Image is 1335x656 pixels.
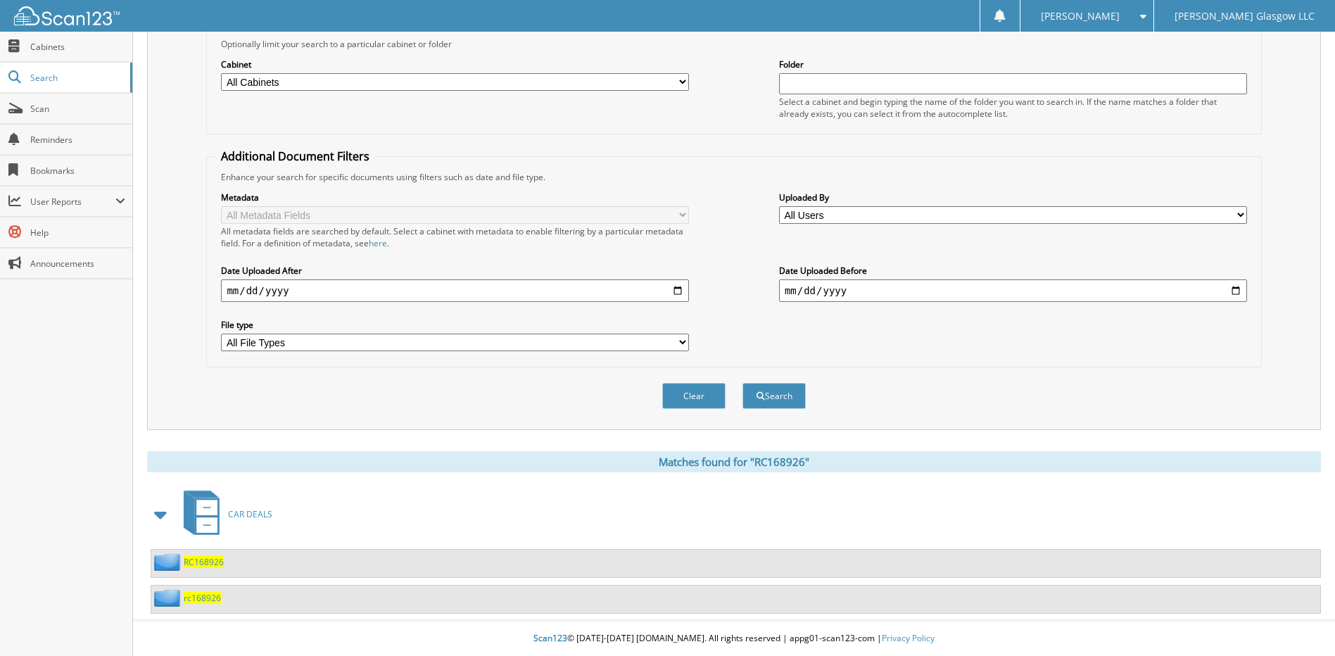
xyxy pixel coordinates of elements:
[742,383,806,409] button: Search
[1175,12,1315,20] span: [PERSON_NAME] Glasgow LLC
[30,258,125,270] span: Announcements
[30,134,125,146] span: Reminders
[779,265,1247,277] label: Date Uploaded Before
[30,196,115,208] span: User Reports
[221,279,689,302] input: start
[30,227,125,239] span: Help
[30,165,125,177] span: Bookmarks
[30,103,125,115] span: Scan
[184,592,221,604] a: rc168926
[147,451,1321,472] div: Matches found for "RC168926"
[369,237,387,249] a: here
[133,622,1335,656] div: © [DATE]-[DATE] [DOMAIN_NAME]. All rights reserved | appg01-scan123-com |
[779,96,1247,120] div: Select a cabinet and begin typing the name of the folder you want to search in. If the name match...
[882,632,935,644] a: Privacy Policy
[214,171,1253,183] div: Enhance your search for specific documents using filters such as date and file type.
[184,556,224,568] a: RC168926
[14,6,120,25] img: scan123-logo-white.svg
[221,319,689,331] label: File type
[175,486,272,542] a: CAR DEALS
[221,191,689,203] label: Metadata
[779,279,1247,302] input: end
[30,72,123,84] span: Search
[228,508,272,520] span: CAR DEALS
[221,58,689,70] label: Cabinet
[30,41,125,53] span: Cabinets
[214,149,377,164] legend: Additional Document Filters
[662,383,726,409] button: Clear
[154,553,184,571] img: folder2.png
[533,632,567,644] span: Scan123
[779,58,1247,70] label: Folder
[154,589,184,607] img: folder2.png
[221,265,689,277] label: Date Uploaded After
[779,191,1247,203] label: Uploaded By
[221,225,689,249] div: All metadata fields are searched by default. Select a cabinet with metadata to enable filtering b...
[214,38,1253,50] div: Optionally limit your search to a particular cabinet or folder
[1041,12,1120,20] span: [PERSON_NAME]
[1265,588,1335,656] iframe: Chat Widget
